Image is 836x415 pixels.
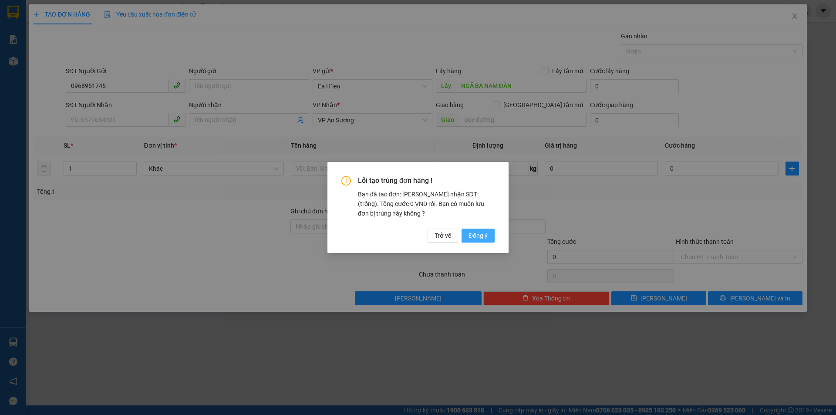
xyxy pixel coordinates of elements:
[341,176,351,186] span: exclamation-circle
[435,231,451,240] span: Trở về
[469,231,488,240] span: Đồng ý
[358,176,495,186] span: Lỗi tạo trùng đơn hàng !
[428,229,458,243] button: Trở về
[462,229,495,243] button: Đồng ý
[358,189,495,218] div: Bạn đã tạo đơn: [PERSON_NAME] nhận SĐT: (trống). Tổng cước 0 VND rồi. Bạn có muốn lưu đơn bị trùn...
